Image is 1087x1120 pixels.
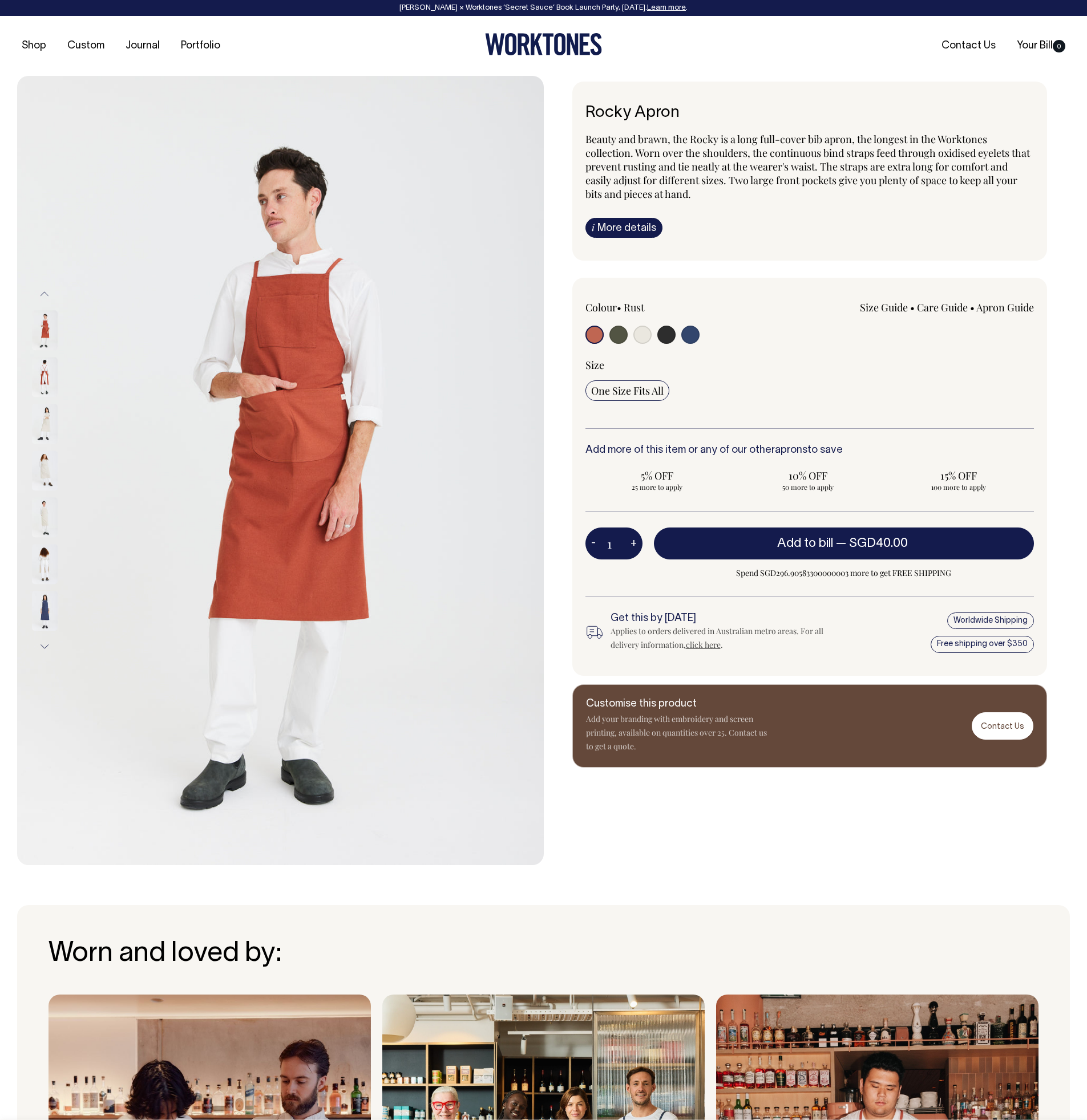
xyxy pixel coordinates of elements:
span: • [617,301,621,314]
a: Portfolio [176,36,225,55]
div: [PERSON_NAME] × Worktones ‘Secret Sauce’ Book Launch Party, [DATE]. . [11,4,1076,12]
img: natural [32,544,58,584]
img: rust [17,76,544,865]
button: Next [36,634,53,660]
input: One Size Fits All [585,380,669,401]
a: iMore details [585,218,662,238]
p: Add your branding with embroidery and screen printing, available on quantities over 25. Contact u... [586,712,769,753]
span: Beauty and brawn, the Rocky is a long full-cover bib apron, the longest in the Worktones collecti... [585,132,1030,201]
a: Custom [63,36,109,55]
img: natural [32,451,58,490]
img: natural [32,497,58,537]
a: Apron Guide [976,301,1034,314]
a: Shop [17,36,51,55]
span: 15% OFF [892,469,1025,482]
a: Care Guide [917,301,968,314]
input: 5% OFF 25 more to apply [585,465,729,495]
button: Previous [36,281,53,307]
h6: Add more of this item or any of our other to save [585,445,1035,456]
span: SGD40.00 [849,538,908,549]
a: Journal [121,36,164,55]
h3: Worn and loved by: [49,939,1038,969]
a: Learn more [647,5,686,11]
span: 50 more to apply [742,482,874,492]
span: — [836,538,911,549]
span: 10% OFF [742,469,874,482]
div: Applies to orders delivered in Australian metro areas. For all delivery information, . [611,624,831,652]
h6: Rocky Apron [585,104,1035,122]
span: 25 more to apply [591,482,724,492]
h6: Get this by [DATE] [611,613,831,624]
a: Contact Us [972,712,1033,739]
img: natural [32,404,58,444]
a: aprons [775,445,807,455]
a: Size Guide [860,301,908,314]
span: 0 [1053,40,1065,52]
a: click here [686,639,721,650]
span: • [970,301,975,314]
button: - [585,532,601,555]
label: Rust [624,301,644,314]
span: Spend SGD296.90583300000003 more to get FREE SHIPPING [654,566,1035,580]
span: One Size Fits All [591,384,664,397]
img: indigo [32,591,58,631]
h6: Customise this product [586,699,769,710]
a: Contact Us [937,36,1000,55]
span: • [910,301,915,314]
span: 5% OFF [591,469,724,482]
input: 15% OFF 100 more to apply [887,465,1031,495]
span: 100 more to apply [892,482,1025,492]
span: i [592,221,595,233]
img: rust [32,357,58,397]
div: Size [585,358,1035,372]
img: rust [32,310,58,350]
button: + [625,532,642,555]
a: Your Bill0 [1012,36,1070,55]
button: Add to bill —SGD40.00 [654,527,1035,559]
div: Colour [585,301,765,314]
span: Add to bill [777,538,833,549]
input: 10% OFF 50 more to apply [736,465,880,495]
